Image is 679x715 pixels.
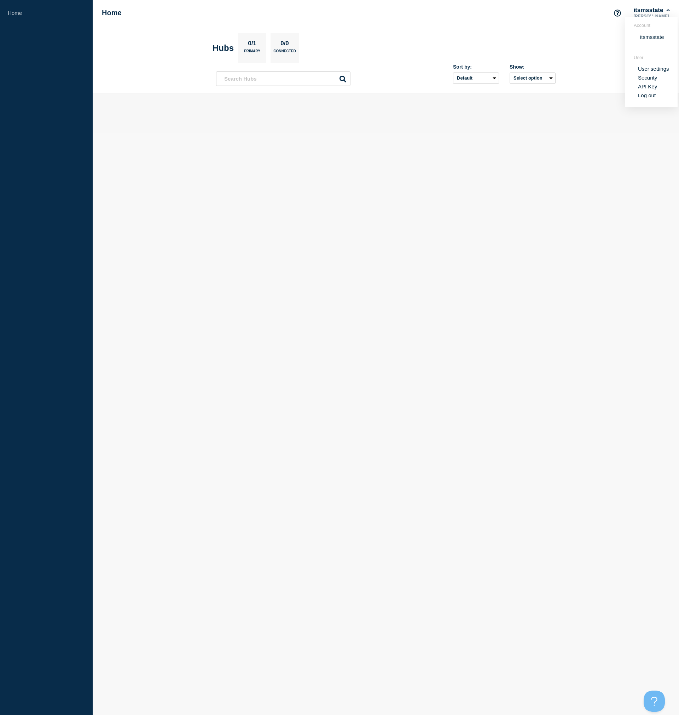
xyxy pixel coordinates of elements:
[634,55,669,60] header: User
[632,7,671,14] button: itsmsstate
[644,691,665,712] iframe: Help Scout Beacon - Open
[632,14,671,19] p: [PERSON_NAME]
[638,66,669,72] a: User settings
[453,64,499,70] div: Sort by:
[278,40,292,49] p: 0/0
[216,71,350,86] input: Search Hubs
[273,49,296,57] p: Connected
[610,6,625,21] button: Support
[638,34,666,40] button: itsmsstate
[213,43,234,53] h2: Hubs
[638,75,657,81] a: Security
[638,83,657,89] a: API Key
[453,72,499,84] select: Sort by
[102,9,122,17] h1: Home
[244,49,260,57] p: Primary
[245,40,259,49] p: 0/1
[634,23,669,28] header: Account
[510,72,556,84] button: Select option
[510,64,556,70] div: Show:
[638,92,656,98] button: Log out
